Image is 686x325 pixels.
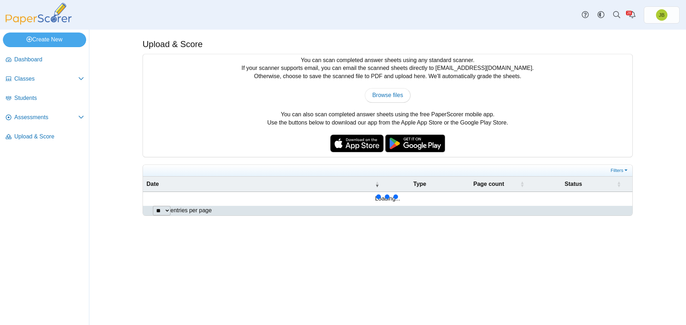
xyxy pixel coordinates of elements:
span: Upload & Score [14,133,84,141]
a: Students [3,90,87,107]
span: Page count [473,181,504,187]
span: Type [413,181,426,187]
span: Assessments [14,113,78,121]
a: Browse files [365,88,411,102]
span: Joel Boyd [656,9,667,21]
label: entries per page [170,207,212,213]
a: PaperScorer [3,20,74,26]
img: PaperScorer [3,3,74,25]
a: Dashboard [3,51,87,68]
span: Classes [14,75,78,83]
span: Page count : Activate to sort [520,177,524,192]
a: Classes [3,71,87,88]
a: Joel Boyd [644,6,680,24]
span: Date [146,181,159,187]
a: Alerts [625,7,640,23]
span: Browse files [372,92,403,98]
span: Students [14,94,84,102]
td: Loading... [143,192,632,205]
span: Status [565,181,582,187]
a: Upload & Score [3,128,87,146]
a: Assessments [3,109,87,126]
a: Filters [609,167,631,174]
img: apple-store-badge.svg [330,134,384,152]
div: You can scan completed answer sheets using any standard scanner. If your scanner supports email, ... [143,54,632,157]
span: Dashboard [14,56,84,64]
h1: Upload & Score [143,38,203,50]
span: Status : Activate to sort [617,177,621,192]
a: Create New [3,32,86,47]
img: google-play-badge.png [385,134,445,152]
span: Date : Activate to remove sorting [375,177,379,192]
span: Joel Boyd [659,12,665,17]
